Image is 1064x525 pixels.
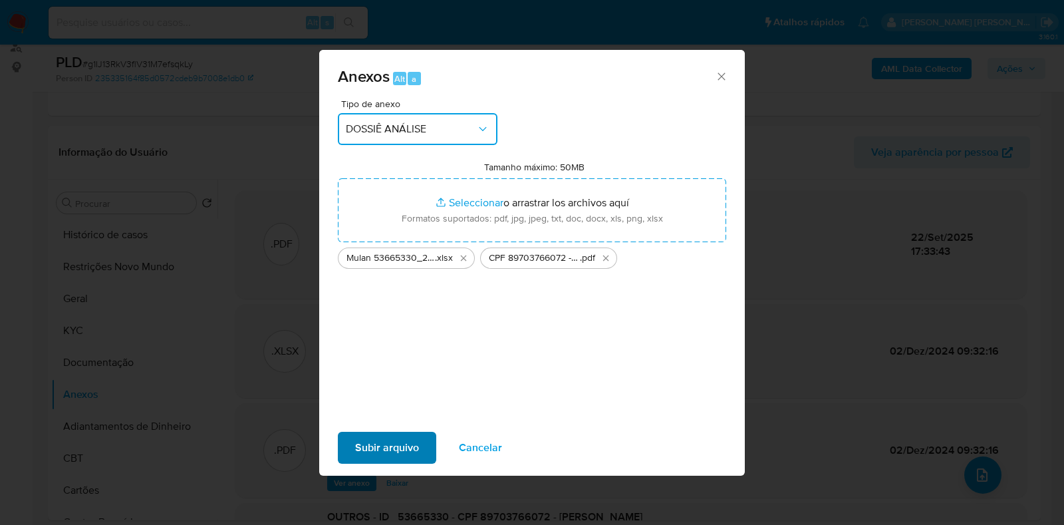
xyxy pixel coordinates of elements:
button: Cerrar [715,70,727,82]
span: a [412,73,416,85]
span: Tipo de anexo [341,99,501,108]
button: Eliminar CPF 89703766072 - JAIMIR SAWICKI.pdf [598,250,614,266]
span: CPF 89703766072 - [PERSON_NAME] [489,252,580,265]
span: DOSSIÊ ANÁLISE [346,122,476,136]
button: Cancelar [442,432,519,464]
span: Mulan 53665330_2025_09_22_13_25_50 (1) [346,252,435,265]
span: Cancelar [459,433,502,462]
span: .pdf [580,252,595,265]
label: Tamanho máximo: 50MB [484,161,585,173]
span: Subir arquivo [355,433,419,462]
button: DOSSIÊ ANÁLISE [338,113,497,145]
span: .xlsx [435,252,453,265]
button: Subir arquivo [338,432,436,464]
ul: Archivos seleccionados [338,242,726,269]
span: Alt [394,73,405,85]
span: Anexos [338,65,390,88]
button: Eliminar Mulan 53665330_2025_09_22_13_25_50 (1).xlsx [456,250,471,266]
